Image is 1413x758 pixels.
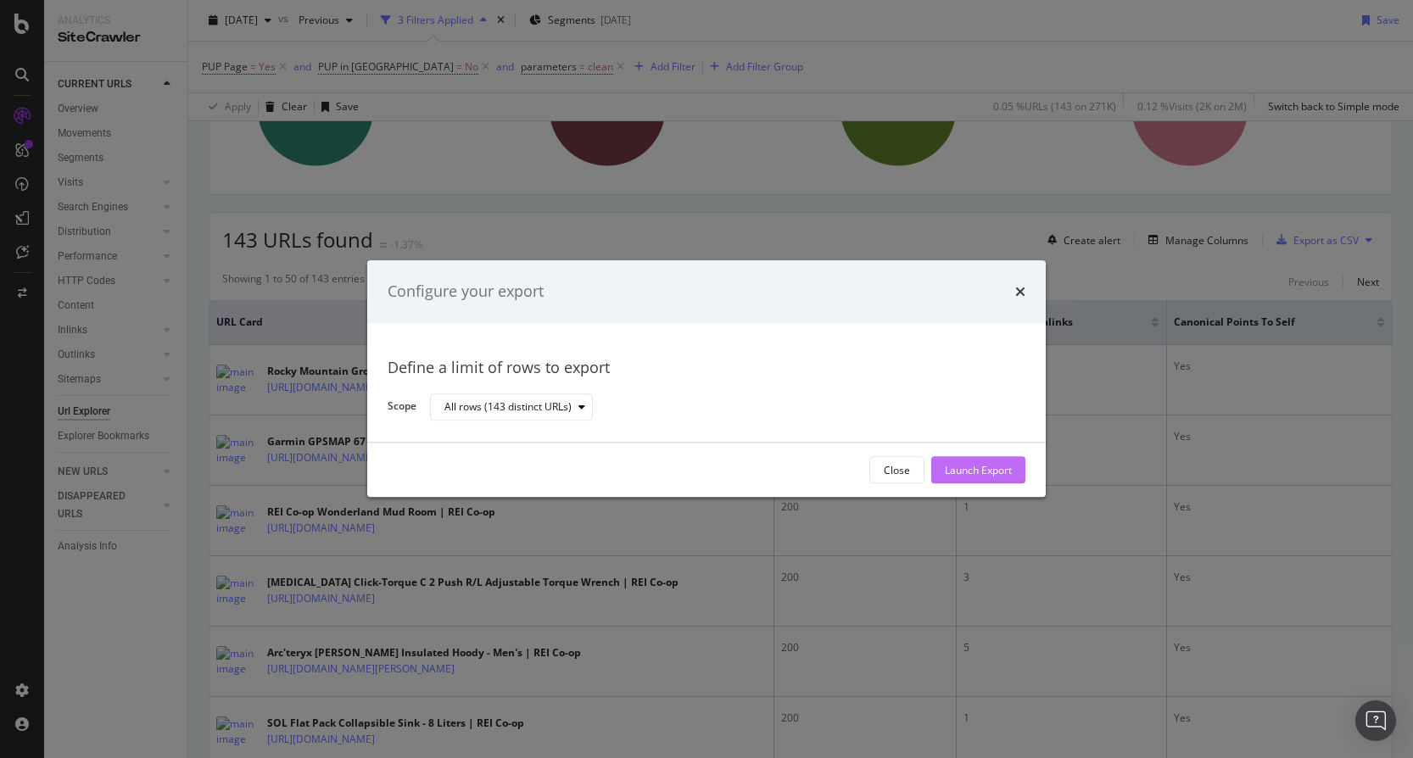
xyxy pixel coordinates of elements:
[388,357,1025,379] div: Define a limit of rows to export
[388,281,544,303] div: Configure your export
[931,457,1025,484] button: Launch Export
[945,463,1012,477] div: Launch Export
[430,393,593,421] button: All rows (143 distinct URLs)
[367,260,1046,497] div: modal
[444,402,572,412] div: All rows (143 distinct URLs)
[1355,700,1396,741] div: Open Intercom Messenger
[388,399,416,418] label: Scope
[884,463,910,477] div: Close
[1015,281,1025,303] div: times
[869,457,924,484] button: Close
